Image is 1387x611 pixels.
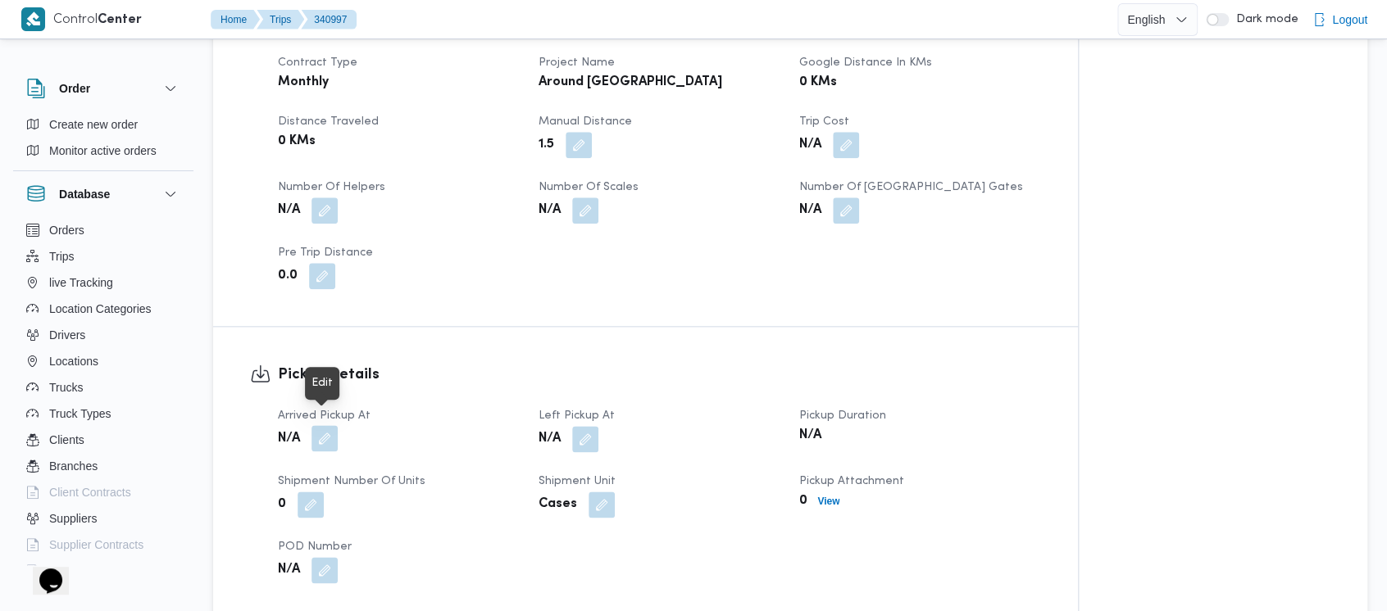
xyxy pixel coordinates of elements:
[21,7,45,31] img: X8yXhbKr1z7QwAAAABJRU5ErkJggg==
[312,373,333,393] div: Edit
[278,247,373,258] span: Pre Trip Distance
[811,491,846,511] button: View
[49,247,75,266] span: Trips
[799,57,932,68] span: Google distance in KMs
[799,135,821,155] b: N/A
[278,266,298,286] b: 0.0
[49,430,84,450] span: Clients
[49,509,97,528] span: Suppliers
[20,243,187,269] button: Trips
[13,217,193,572] div: Database
[49,482,131,502] span: Client Contracts
[20,453,187,479] button: Branches
[799,182,1022,192] span: Number of [GEOGRAPHIC_DATA] Gates
[539,201,561,220] b: N/A
[49,115,138,134] span: Create new order
[278,560,300,580] b: N/A
[49,456,98,476] span: Branches
[1229,13,1298,26] span: Dark mode
[16,545,69,595] iframe: chat widget
[539,135,554,155] b: 1.5
[539,73,722,93] b: Around [GEOGRAPHIC_DATA]
[257,10,304,29] button: Trips
[49,325,85,345] span: Drivers
[49,404,111,423] span: Truck Types
[20,269,187,296] button: live Tracking
[20,401,187,427] button: Truck Types
[799,116,849,127] span: Trip Cost
[49,220,84,240] span: Orders
[20,479,187,505] button: Client Contracts
[49,535,143,554] span: Supplier Contracts
[278,495,286,514] b: 0
[539,116,632,127] span: Manual Distance
[817,496,839,507] b: View
[278,182,385,192] span: Number of Helpers
[20,505,187,532] button: Suppliers
[49,299,152,319] span: Location Categories
[49,561,90,581] span: Devices
[211,10,260,29] button: Home
[278,476,425,487] span: Shipment Number of Units
[98,14,142,26] b: Center
[539,57,615,68] span: Project Name
[59,79,90,98] h3: Order
[20,296,187,322] button: Location Categories
[20,558,187,584] button: Devices
[20,348,187,374] button: Locations
[799,410,886,421] span: Pickup Duration
[539,410,615,421] span: Left Pickup At
[799,426,821,446] b: N/A
[20,217,187,243] button: Orders
[26,79,180,98] button: Order
[26,184,180,204] button: Database
[539,476,616,487] span: Shipment Unit
[20,111,187,138] button: Create new order
[539,495,577,514] b: Cases
[278,410,371,421] span: Arrived Pickup At
[49,378,83,397] span: Trucks
[278,132,316,152] b: 0 KMs
[1332,10,1367,29] span: Logout
[1306,3,1374,36] button: Logout
[799,476,904,487] span: Pickup Attachment
[278,364,1041,386] h3: Pickup Details
[20,427,187,453] button: Clients
[278,201,300,220] b: N/A
[799,201,821,220] b: N/A
[13,111,193,170] div: Order
[539,429,561,449] b: N/A
[278,429,300,449] b: N/A
[49,273,113,292] span: live Tracking
[49,141,157,161] span: Monitor active orders
[20,138,187,164] button: Monitor active orders
[278,73,329,93] b: Monthly
[278,541,352,552] span: POD Number
[20,532,187,558] button: Supplier Contracts
[799,73,837,93] b: 0 KMs
[539,182,639,192] span: Number of Scales
[20,322,187,348] button: Drivers
[59,184,110,204] h3: Database
[20,374,187,401] button: Trucks
[49,351,98,371] span: Locations
[301,10,357,29] button: 340997
[278,116,379,127] span: Distance Traveled
[799,491,807,511] b: 0
[278,57,357,68] span: Contract Type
